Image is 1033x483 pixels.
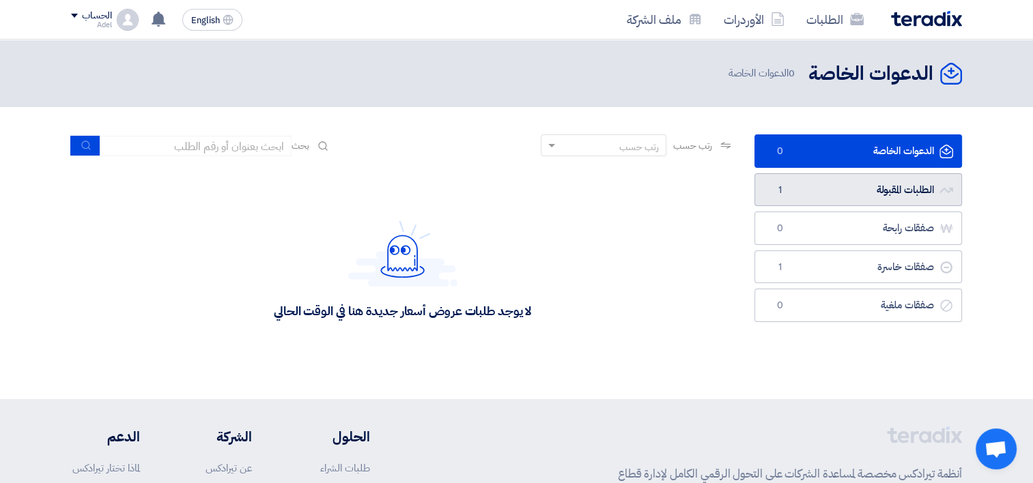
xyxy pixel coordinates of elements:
a: صفقات ملغية0 [754,289,962,322]
a: لماذا تختار تيرادكس [72,460,140,475]
div: رتب حسب [619,140,659,154]
span: بحث [292,138,309,153]
li: الدعم [71,426,140,447]
div: الحساب [82,10,111,22]
div: لا يوجد طلبات عروض أسعار جديدة هنا في الوقت الحالي [274,303,531,319]
div: Adel [71,21,111,29]
span: 1 [772,184,788,197]
input: ابحث بعنوان أو رقم الطلب [100,136,292,156]
span: الدعوات الخاصة [728,65,797,81]
span: 0 [772,299,788,312]
h2: الدعوات الخاصة [808,61,933,87]
a: Open chat [976,428,1017,469]
a: ملف الشركة [616,3,713,35]
img: Teradix logo [891,11,962,27]
span: 0 [772,222,788,235]
button: English [182,9,242,31]
li: الشركة [181,426,252,447]
span: رتب حسب [673,138,712,153]
img: profile_test.png [117,9,139,31]
li: الحلول [293,426,370,447]
span: 1 [772,261,788,274]
a: الطلبات [795,3,875,35]
img: Hello [348,220,457,287]
a: صفقات خاسرة1 [754,250,962,284]
span: 0 [789,65,795,80]
a: عن تيرادكس [206,460,252,475]
a: الطلبات المقبولة1 [754,173,962,207]
span: 0 [772,145,788,158]
a: الأوردرات [713,3,795,35]
a: طلبات الشراء [320,460,370,475]
a: صفقات رابحة0 [754,211,962,245]
span: English [191,16,220,25]
a: الدعوات الخاصة0 [754,134,962,168]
